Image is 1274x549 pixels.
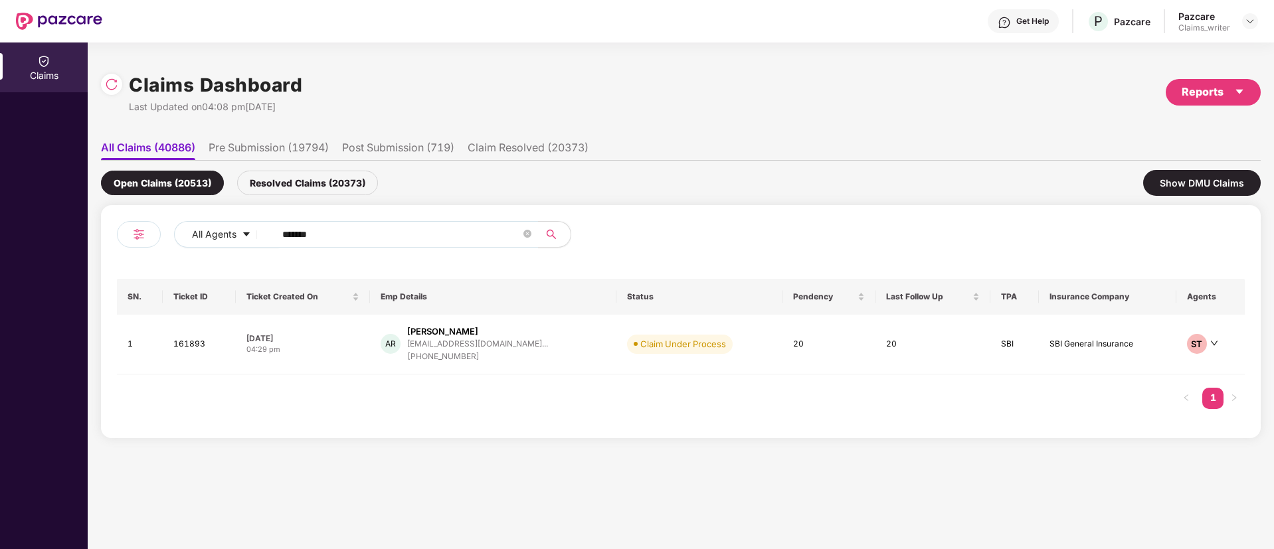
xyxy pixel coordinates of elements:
[209,141,329,160] li: Pre Submission (19794)
[1202,388,1224,408] a: 1
[117,315,163,374] td: 1
[16,13,102,30] img: New Pazcare Logo
[793,291,855,302] span: Pendency
[246,333,359,344] div: [DATE]
[1094,13,1103,29] span: P
[1245,16,1255,27] img: svg+xml;base64,PHN2ZyBpZD0iRHJvcGRvd24tMzJ4MzIiIHhtbG5zPSJodHRwOi8vd3d3LnczLm9yZy8yMDAwL3N2ZyIgd2...
[538,229,564,240] span: search
[105,78,118,91] img: svg+xml;base64,PHN2ZyBpZD0iUmVsb2FkLTMyeDMyIiB4bWxucz0iaHR0cDovL3d3dy53My5vcmcvMjAwMC9zdmciIHdpZH...
[1234,86,1245,97] span: caret-down
[236,279,370,315] th: Ticket Created On
[782,315,875,374] td: 20
[1202,388,1224,409] li: 1
[129,100,302,114] div: Last Updated on 04:08 pm[DATE]
[1178,23,1230,33] div: Claims_writer
[237,171,378,195] div: Resolved Claims (20373)
[1182,84,1245,100] div: Reports
[782,279,875,315] th: Pendency
[381,334,401,354] div: AR
[1016,16,1049,27] div: Get Help
[1230,394,1238,402] span: right
[1176,279,1245,315] th: Agents
[101,171,224,195] div: Open Claims (20513)
[370,279,616,315] th: Emp Details
[192,227,236,242] span: All Agents
[640,337,726,351] div: Claim Under Process
[407,351,548,363] div: [PHONE_NUMBER]
[468,141,589,160] li: Claim Resolved (20373)
[101,141,195,160] li: All Claims (40886)
[616,279,782,315] th: Status
[1176,388,1197,409] button: left
[1039,315,1176,374] td: SBI General Insurance
[1187,334,1207,354] div: ST
[886,291,970,302] span: Last Follow Up
[875,315,991,374] td: 20
[990,279,1039,315] th: TPA
[1182,394,1190,402] span: left
[37,54,50,68] img: svg+xml;base64,PHN2ZyBpZD0iQ2xhaW0iIHhtbG5zPSJodHRwOi8vd3d3LnczLm9yZy8yMDAwL3N2ZyIgd2lkdGg9IjIwIi...
[131,226,147,242] img: svg+xml;base64,PHN2ZyB4bWxucz0iaHR0cDovL3d3dy53My5vcmcvMjAwMC9zdmciIHdpZHRoPSIyNCIgaGVpZ2h0PSIyNC...
[875,279,991,315] th: Last Follow Up
[1210,339,1218,347] span: down
[117,279,163,315] th: SN.
[538,221,571,248] button: search
[1143,170,1261,196] div: Show DMU Claims
[990,315,1039,374] td: SBI
[342,141,454,160] li: Post Submission (719)
[407,325,478,338] div: [PERSON_NAME]
[1178,10,1230,23] div: Pazcare
[523,228,531,241] span: close-circle
[1039,279,1176,315] th: Insurance Company
[407,339,548,348] div: [EMAIL_ADDRESS][DOMAIN_NAME]...
[1176,388,1197,409] li: Previous Page
[163,279,236,315] th: Ticket ID
[1114,15,1150,28] div: Pazcare
[163,315,236,374] td: 161893
[174,221,280,248] button: All Agentscaret-down
[242,230,251,240] span: caret-down
[998,16,1011,29] img: svg+xml;base64,PHN2ZyBpZD0iSGVscC0zMngzMiIgeG1sbnM9Imh0dHA6Ly93d3cudzMub3JnLzIwMDAvc3ZnIiB3aWR0aD...
[523,230,531,238] span: close-circle
[246,291,349,302] span: Ticket Created On
[1224,388,1245,409] button: right
[246,344,359,355] div: 04:29 pm
[1224,388,1245,409] li: Next Page
[129,70,302,100] h1: Claims Dashboard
